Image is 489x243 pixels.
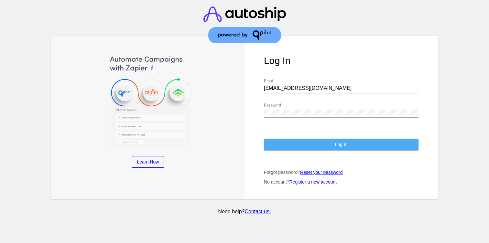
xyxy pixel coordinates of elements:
[264,85,418,91] input: Email
[137,159,159,164] span: Learn How
[289,179,337,185] a: Register a new account
[264,139,418,150] button: Log In
[264,170,418,175] p: Forgot password?
[132,156,164,168] a: Learn How
[300,170,343,175] a: Reset your password
[264,179,418,185] p: No account?
[244,209,271,214] a: Contact us!
[264,55,418,66] h1: Log In
[335,142,347,147] span: Log In
[71,55,225,146] img: Automate Campaigns with Zapier, QPilot and Klaviyo
[50,209,439,215] p: Need help?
